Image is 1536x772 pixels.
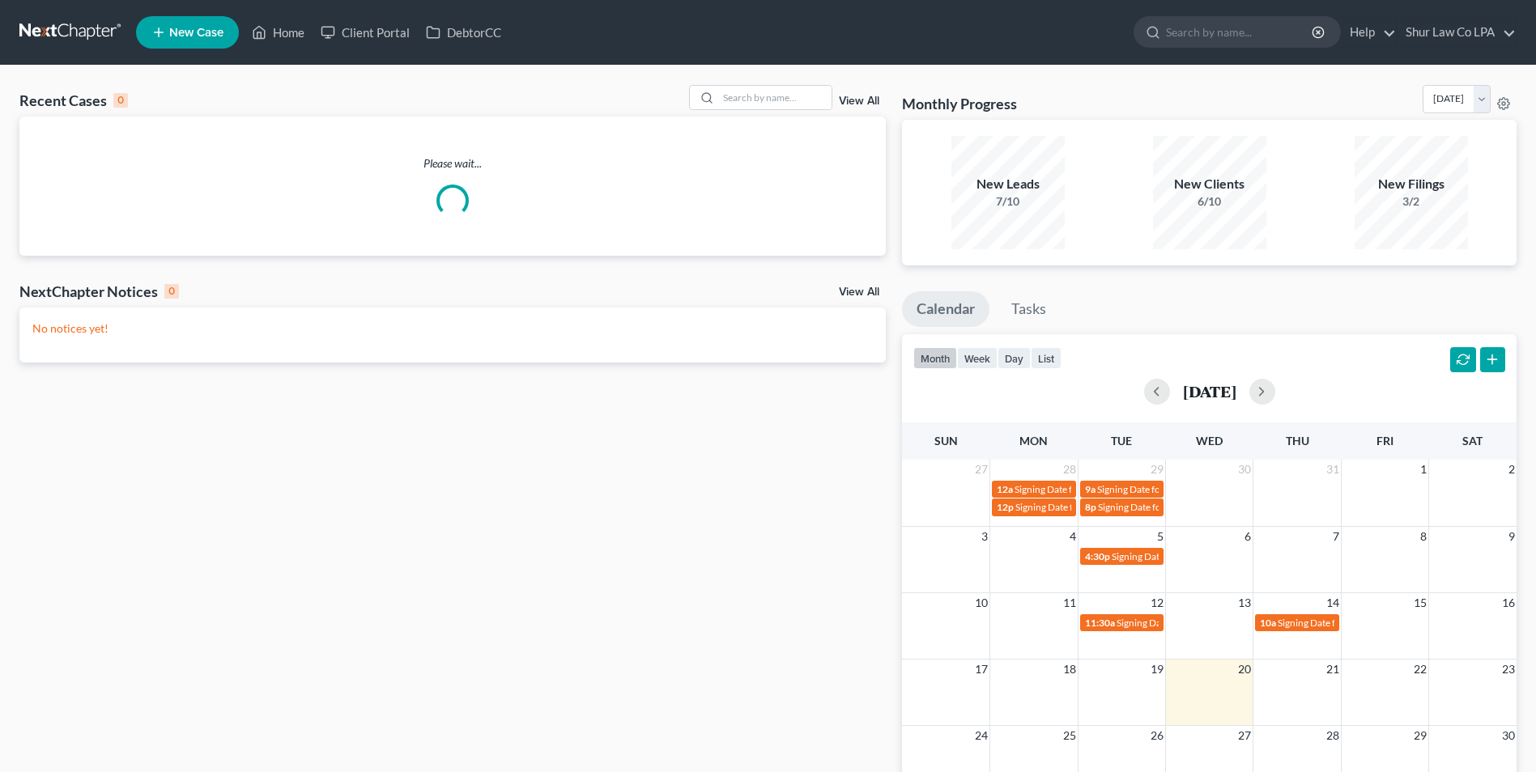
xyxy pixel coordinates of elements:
span: 12 [1149,593,1165,613]
span: 20 [1236,660,1253,679]
p: No notices yet! [32,320,873,337]
div: 0 [113,93,128,108]
h2: [DATE] [1183,383,1236,400]
span: 12a [997,483,1013,495]
span: 15 [1412,593,1428,613]
span: 8p [1085,501,1096,513]
span: 11 [1062,593,1078,613]
a: Calendar [902,291,989,327]
span: 1 [1419,460,1428,479]
span: 11:30a [1085,617,1115,629]
span: Mon [1019,434,1048,448]
span: Sun [934,434,958,448]
span: 27 [1236,726,1253,745]
span: 24 [973,726,989,745]
span: Signing Date for [PERSON_NAME] & [PERSON_NAME] [1117,617,1347,629]
span: 5 [1155,527,1165,546]
a: Help [1342,18,1396,47]
span: 25 [1062,726,1078,745]
h3: Monthly Progress [902,94,1017,113]
span: 16 [1500,593,1517,613]
span: 21 [1325,660,1341,679]
span: 10a [1260,617,1276,629]
span: Sat [1462,434,1483,448]
span: Tue [1111,434,1132,448]
a: Shur Law Co LPA [1398,18,1516,47]
span: 7 [1331,527,1341,546]
span: Signing Date for [PERSON_NAME] [1112,550,1257,562]
span: 27 [973,460,989,479]
button: week [957,347,998,369]
span: 18 [1062,660,1078,679]
a: DebtorCC [418,18,509,47]
span: Wed [1196,434,1223,448]
span: 22 [1412,660,1428,679]
a: Home [244,18,313,47]
span: 19 [1149,660,1165,679]
input: Search by name... [718,86,832,109]
span: Thu [1286,434,1309,448]
span: 9 [1507,527,1517,546]
a: View All [839,95,879,107]
span: 29 [1412,726,1428,745]
span: 17 [973,660,989,679]
span: 28 [1325,726,1341,745]
span: Signing Date for [PERSON_NAME] & [PERSON_NAME] [1278,617,1508,629]
div: New Clients [1153,175,1266,193]
span: 30 [1236,460,1253,479]
span: 3 [980,527,989,546]
span: 4:30p [1085,550,1110,562]
a: Client Portal [313,18,418,47]
span: 23 [1500,660,1517,679]
div: 6/10 [1153,193,1266,210]
span: 29 [1149,460,1165,479]
div: 3/2 [1355,193,1468,210]
div: 7/10 [951,193,1065,210]
span: Signing Date for [PERSON_NAME] [1097,483,1242,495]
span: 13 [1236,593,1253,613]
span: 12p [997,501,1014,513]
p: Please wait... [19,155,886,172]
span: 28 [1062,460,1078,479]
span: 14 [1325,593,1341,613]
div: Recent Cases [19,91,128,110]
span: 10 [973,593,989,613]
span: Signing Date for [PERSON_NAME] [1098,501,1243,513]
button: day [998,347,1031,369]
span: 4 [1068,527,1078,546]
span: 2 [1507,460,1517,479]
input: Search by name... [1166,17,1314,47]
button: list [1031,347,1062,369]
span: 6 [1243,527,1253,546]
div: NextChapter Notices [19,282,179,301]
span: 8 [1419,527,1428,546]
div: 0 [164,284,179,299]
span: 26 [1149,726,1165,745]
span: Signing Date for [PERSON_NAME][DEMOGRAPHIC_DATA] [1015,483,1266,495]
span: Fri [1376,434,1393,448]
button: month [913,347,957,369]
span: 30 [1500,726,1517,745]
div: New Filings [1355,175,1468,193]
span: Signing Date for [PERSON_NAME][DEMOGRAPHIC_DATA] [1015,501,1267,513]
a: View All [839,286,879,298]
a: Tasks [997,291,1061,327]
div: New Leads [951,175,1065,193]
span: New Case [169,27,223,39]
span: 31 [1325,460,1341,479]
span: 9a [1085,483,1096,495]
